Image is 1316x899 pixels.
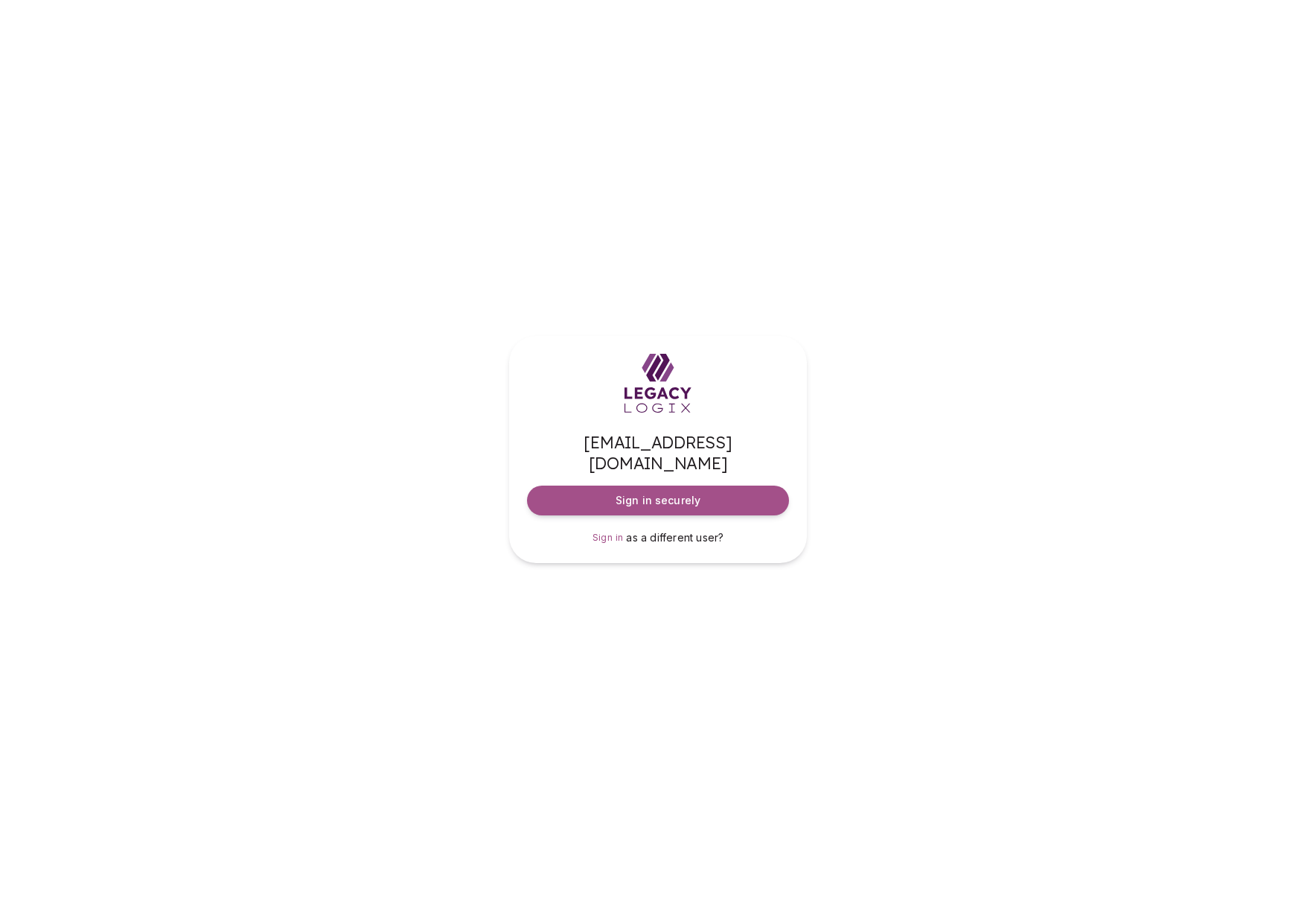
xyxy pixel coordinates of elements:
span: as a different user? [626,531,724,544]
span: Sign in securely [616,493,700,508]
button: Sign in securely [527,486,789,515]
a: Sign in [592,530,624,545]
span: [EMAIL_ADDRESS][DOMAIN_NAME] [527,432,789,474]
span: Sign in [592,532,624,543]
